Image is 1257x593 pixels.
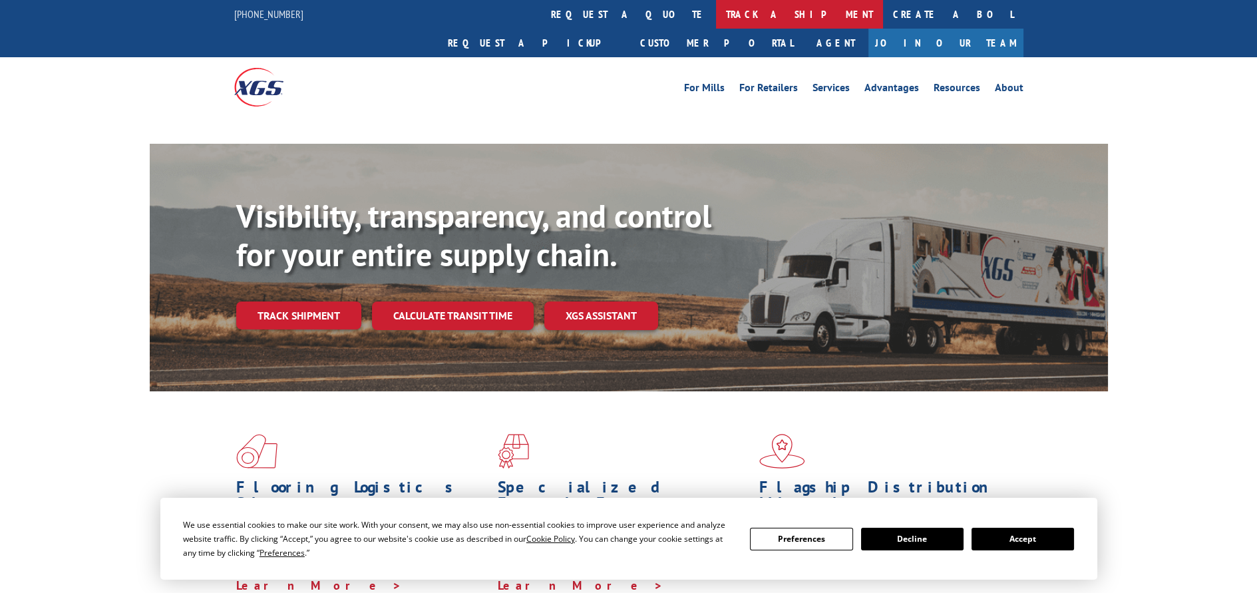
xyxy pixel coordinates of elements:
[183,518,734,560] div: We use essential cookies to make our site work. With your consent, we may also use non-essential ...
[236,195,711,275] b: Visibility, transparency, and control for your entire supply chain.
[526,533,575,544] span: Cookie Policy
[630,29,803,57] a: Customer Portal
[759,434,805,469] img: xgs-icon-flagship-distribution-model-red
[739,83,798,97] a: For Retailers
[750,528,852,550] button: Preferences
[934,83,980,97] a: Resources
[972,528,1074,550] button: Accept
[236,301,361,329] a: Track shipment
[236,479,488,518] h1: Flooring Logistics Solutions
[812,83,850,97] a: Services
[684,83,725,97] a: For Mills
[498,479,749,518] h1: Specialized Freight Experts
[759,479,1011,518] h1: Flagship Distribution Model
[372,301,534,330] a: Calculate transit time
[234,7,303,21] a: [PHONE_NUMBER]
[438,29,630,57] a: Request a pickup
[498,578,663,593] a: Learn More >
[236,434,277,469] img: xgs-icon-total-supply-chain-intelligence-red
[803,29,868,57] a: Agent
[864,83,919,97] a: Advantages
[861,528,964,550] button: Decline
[260,547,305,558] span: Preferences
[544,301,658,330] a: XGS ASSISTANT
[498,434,529,469] img: xgs-icon-focused-on-flooring-red
[868,29,1023,57] a: Join Our Team
[160,498,1097,580] div: Cookie Consent Prompt
[995,83,1023,97] a: About
[236,578,402,593] a: Learn More >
